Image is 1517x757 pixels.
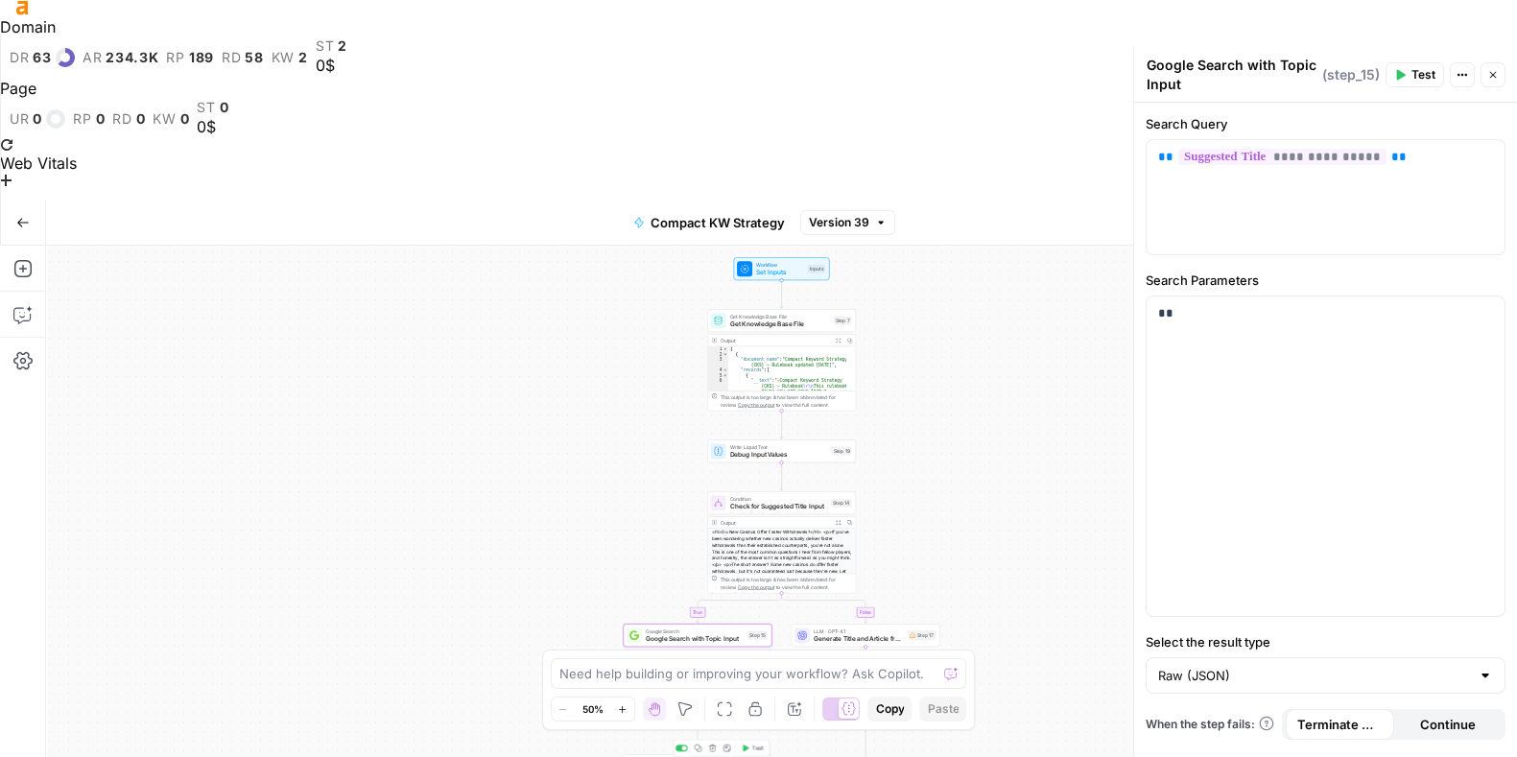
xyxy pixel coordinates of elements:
span: Condition [730,495,828,503]
button: Version 39 [800,210,895,235]
span: Write Liquid Text [730,443,828,451]
span: Copy the output [738,584,774,590]
a: rp0 [73,111,105,127]
div: Write Liquid TextDebug Input ValuesStep 19 [707,439,856,462]
div: Step 17 [908,630,936,640]
span: st [197,100,215,115]
div: Inputs [808,265,826,273]
div: 1 [708,346,729,352]
div: 0$ [316,54,347,77]
label: Select the result type [1146,632,1505,651]
div: WorkflowSet InputsInputs [707,257,856,280]
span: 0 [33,111,42,127]
button: Compact KW Strategy [622,207,796,238]
a: st0 [197,100,228,115]
span: rd [222,50,241,65]
span: 2 [338,38,347,54]
a: rd58 [222,50,264,65]
div: ConditionCheck for Suggested Title InputStep 14Output<h1>Do New Casinos Offer Faster Withdrawals?... [707,491,856,593]
div: Step 14 [831,499,852,508]
button: Test [738,742,768,754]
span: Toggle code folding, rows 4 through 8 [723,367,728,373]
span: Toggle code folding, rows 5 through 7 [723,373,728,379]
span: Compact KW Strategy [651,213,785,232]
span: 2 [298,50,308,65]
span: LLM · GPT-4.1 [814,627,904,635]
span: Version 39 [809,214,869,231]
a: st2 [316,38,347,54]
a: kw2 [272,50,308,65]
a: dr63 [10,48,75,67]
button: Paste [919,697,966,722]
span: 0 [180,111,190,127]
button: Test [1386,62,1444,87]
span: Copy the output [738,402,774,408]
g: Edge from step_7 to step_19 [780,411,783,438]
g: Edge from step_19 to step_14 [780,462,783,490]
span: Continue [1420,715,1476,734]
a: kw0 [153,111,189,127]
div: LLM · GPT-4.1Generate Title and Article from Topic InputStep 17 [792,624,940,647]
div: Step 7 [834,317,852,325]
div: 0$ [197,115,228,138]
div: 4 [708,367,729,373]
span: ( step_15 ) [1322,65,1380,84]
span: Get Knowledge Base File [730,313,830,320]
textarea: Google Search with Topic Input [1147,56,1317,94]
span: Copy [875,700,904,718]
span: kw [272,50,295,65]
span: Paste [927,700,959,718]
span: Workflow [756,261,804,269]
span: Terminate Workflow [1297,715,1383,734]
span: 234.3K [106,50,158,65]
span: Check for Suggested Title Input [730,502,828,511]
a: When the step fails: [1146,716,1274,733]
label: Search Parameters [1146,271,1505,290]
div: Step 15 [747,631,768,640]
span: Google Search with Topic Input [646,634,744,644]
button: Continue [1393,709,1502,740]
span: 0 [220,100,229,115]
span: rp [166,50,184,65]
span: Set Inputs [756,268,804,277]
span: Toggle code folding, rows 1 through 10 [723,346,728,352]
div: This output is too large & has been abbreviated for review. to view the full content. [721,576,852,591]
span: st [316,38,334,54]
div: Step 19 [832,447,852,456]
span: Generate Title and Article from Topic Input [814,634,904,644]
span: 50% [582,701,604,717]
span: 0 [136,111,146,127]
div: This output is too large & has been abbreviated for review. to view the full content. [721,393,852,409]
div: Get Knowledge Base FileGet Knowledge Base FileStep 7Output[ { "document_name":"Compact Keyword St... [707,309,856,411]
input: Raw (JSON) [1158,666,1470,685]
label: Search Query [1146,114,1505,133]
span: Test [752,744,764,752]
a: ur0 [10,109,65,129]
div: Google SearchGoogle Search with Topic InputStep 15Output{ "search_metadata":{ "id":"68c27b88304eb... [624,624,772,725]
span: 63 [33,50,51,65]
div: 2 [708,352,729,358]
div: Output [721,519,830,527]
div: 5 [708,373,729,379]
div: <h1>Do New Casinos Offer Faster Withdrawals?</h1> <p>If you've been wondering whether new casinos... [708,529,856,632]
a: rd0 [112,111,145,127]
div: Output [721,337,830,344]
g: Edge from step_14 to step_15 [697,593,782,623]
div: 3 [708,357,729,367]
span: Google Search [646,627,744,635]
g: Edge from step_14 to step_17 [782,593,867,623]
span: 58 [245,50,263,65]
span: Toggle code folding, rows 2 through 9 [723,352,728,358]
span: rp [73,111,91,127]
a: rp189 [166,50,214,65]
span: rd [112,111,131,127]
span: ur [10,111,29,127]
span: Get Knowledge Base File [730,319,830,329]
span: ar [83,50,102,65]
span: dr [10,50,29,65]
span: kw [153,111,176,127]
a: ar234.3K [83,50,159,65]
span: Test [1411,66,1435,83]
span: 0 [96,111,106,127]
